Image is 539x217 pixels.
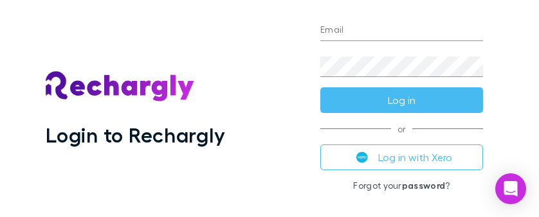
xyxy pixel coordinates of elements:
img: Xero's logo [356,152,368,163]
div: Open Intercom Messenger [495,173,526,204]
button: Log in with Xero [320,144,483,170]
a: password [402,180,446,191]
h1: Login to Rechargly [46,123,225,147]
p: Forgot your ? [320,180,483,191]
button: Log in [320,87,483,113]
img: Rechargly's Logo [46,71,195,102]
